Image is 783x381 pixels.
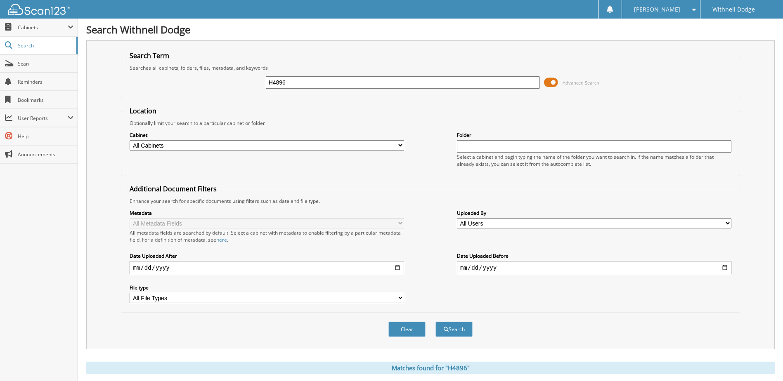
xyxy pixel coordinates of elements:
[125,184,221,193] legend: Additional Document Filters
[18,115,68,122] span: User Reports
[634,7,680,12] span: [PERSON_NAME]
[130,132,404,139] label: Cabinet
[18,151,73,158] span: Announcements
[457,261,731,274] input: end
[86,362,775,374] div: Matches found for "H4896"
[8,4,70,15] img: scan123-logo-white.svg
[125,51,173,60] legend: Search Term
[86,23,775,36] h1: Search Withnell Dodge
[435,322,473,337] button: Search
[125,64,735,71] div: Searches all cabinets, folders, files, metadata, and keywords
[18,96,73,103] span: Bookmarks
[457,132,731,139] label: Folder
[18,42,72,49] span: Search
[130,209,404,216] label: Metadata
[125,106,161,115] legend: Location
[457,252,731,259] label: Date Uploaded Before
[563,80,599,86] span: Advanced Search
[130,284,404,291] label: File type
[130,252,404,259] label: Date Uploaded After
[18,24,68,31] span: Cabinets
[130,229,404,243] div: All metadata fields are searched by default. Select a cabinet with metadata to enable filtering b...
[457,209,731,216] label: Uploaded By
[130,261,404,274] input: start
[18,78,73,85] span: Reminders
[18,60,73,67] span: Scan
[125,120,735,127] div: Optionally limit your search to a particular cabinet or folder
[18,133,73,140] span: Help
[457,153,731,167] div: Select a cabinet and begin typing the name of the folder you want to search in. If the name match...
[125,198,735,205] div: Enhance your search for specific documents using filters such as date and file type.
[216,236,227,243] a: here
[712,7,755,12] span: Withnell Dodge
[388,322,426,337] button: Clear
